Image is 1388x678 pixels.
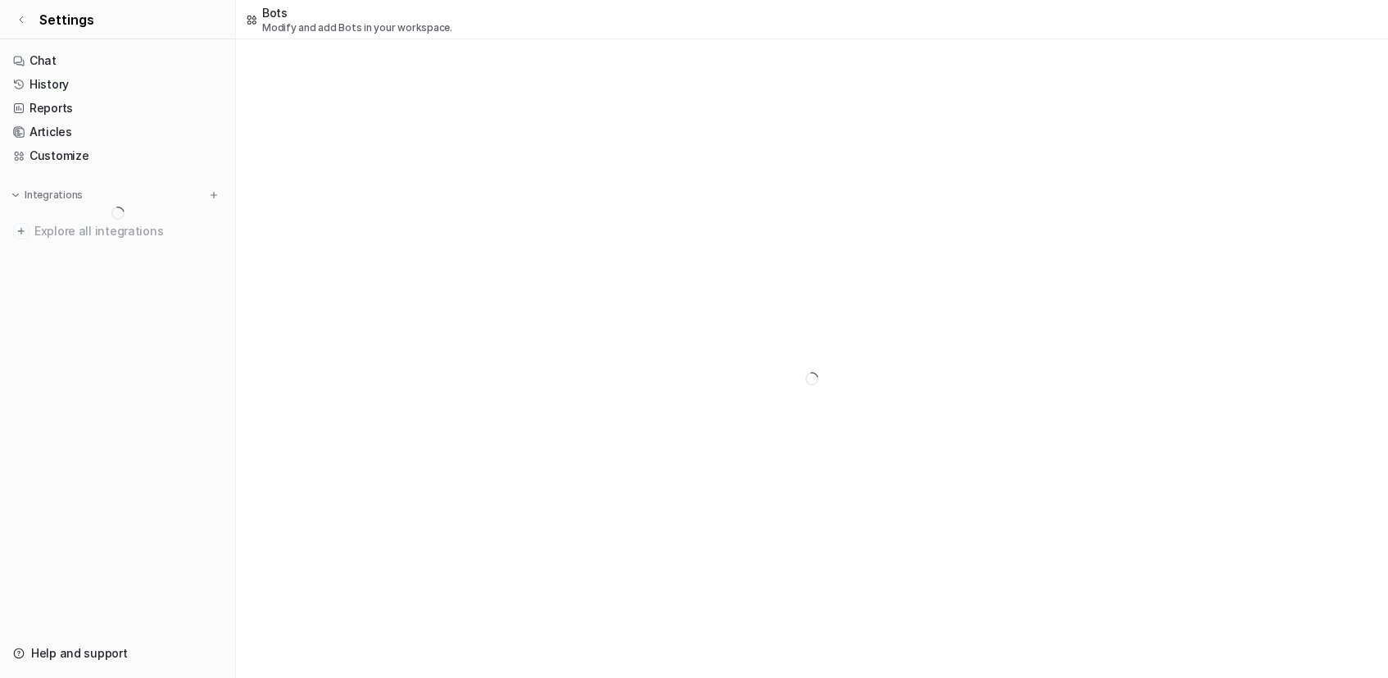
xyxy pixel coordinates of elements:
[7,220,229,243] a: Explore all integrations
[7,121,229,143] a: Articles
[25,189,83,202] p: Integrations
[7,97,229,120] a: Reports
[10,189,21,201] img: expand menu
[34,218,222,244] span: Explore all integrations
[262,4,452,34] div: Bots
[208,189,220,201] img: menu_add.svg
[7,73,229,96] a: History
[7,49,229,72] a: Chat
[7,642,229,665] a: Help and support
[7,187,88,203] button: Integrations
[13,223,29,239] img: explore all integrations
[39,10,94,30] span: Settings
[262,21,452,34] p: Modify and add Bots in your workspace.
[7,144,229,167] a: Customize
